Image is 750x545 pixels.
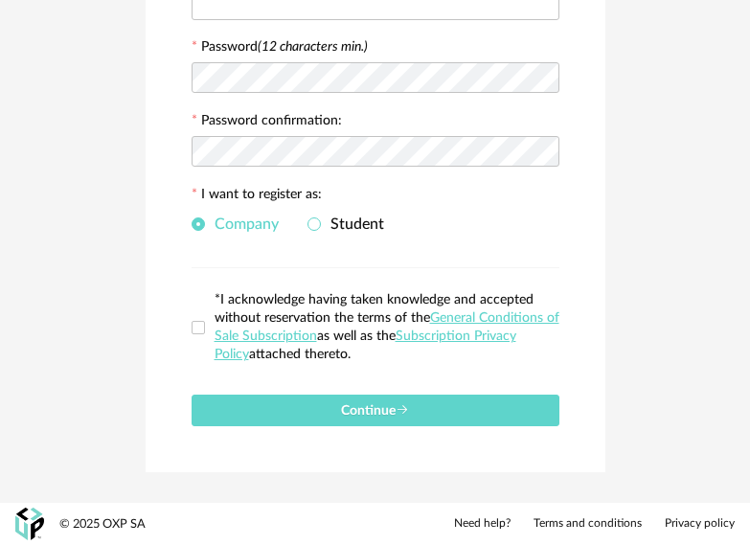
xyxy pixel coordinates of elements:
label: I want to register as: [192,188,322,205]
img: OXP [15,508,44,541]
span: Continue [341,404,409,418]
span: *I acknowledge having taken knowledge and accepted without reservation the terms of the as well a... [215,293,559,361]
a: Subscription Privacy Policy [215,329,516,361]
button: Continue [192,395,559,426]
a: Terms and conditions [534,516,642,532]
a: General Conditions of Sale Subscription [215,311,559,343]
a: Privacy policy [665,516,735,532]
i: (12 characters min.) [258,40,368,54]
span: Company [205,216,279,232]
div: © 2025 OXP SA [59,516,146,533]
label: Password confirmation: [192,114,342,131]
a: Need help? [454,516,511,532]
label: Password [201,40,368,54]
span: Student [321,216,384,232]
